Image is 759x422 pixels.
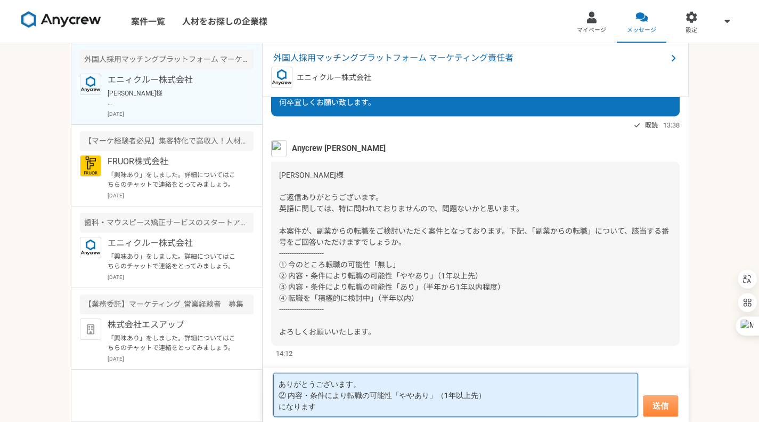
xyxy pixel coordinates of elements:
p: [DATE] [108,110,254,118]
span: 設定 [685,26,697,35]
button: 送信 [643,395,678,417]
span: 外国人採用マッチングプラットフォーム マーケティング責任者 [273,52,667,65]
p: FRUOR株式会社 [108,155,239,168]
img: 8DqYSo04kwAAAAASUVORK5CYII= [21,11,101,28]
img: default_org_logo-42cde973f59100197ec2c8e796e4974ac8490bb5b08a0eb061ff975e4574aa76.png [80,319,101,340]
p: エニィクルー株式会社 [297,72,371,83]
p: 「興味あり」をしました。詳細についてはこちらのチャットで連絡をとってみましょう。 [108,170,239,189]
p: 「興味あり」をしました。詳細についてはこちらのチャットで連絡をとってみましょう。 [108,333,239,353]
span: Anycrew [PERSON_NAME] [292,142,386,154]
p: [DATE] [108,355,254,363]
p: 「興味あり」をしました。詳細についてはこちらのチャットで連絡をとってみましょう。 [108,252,239,271]
p: エニィクルー株式会社 [108,74,239,86]
img: logo_text_blue_01.png [80,74,101,95]
textarea: ありがとうございます。 ② 内容・条件により転職の可能性「ややあり」（1年以上先） になります [273,373,638,417]
img: FRUOR%E3%83%AD%E3%82%B3%E3%82%99.png [80,155,101,177]
img: logo_text_blue_01.png [80,237,101,258]
p: エニィクルー株式会社 [108,237,239,250]
img: logo_text_blue_01.png [271,67,292,88]
div: 【マーケ経験者必見】集客特化で高収入！人材紹介の集客担当募集 [80,131,254,151]
span: [PERSON_NAME]様 ご返信ありがとうございます。 英語に関しては、特に問われておりませんので、問題ないかと思います。 本案件が、副業からの転職をご検討いただく案件となっております。下記... [279,171,669,336]
img: %E5%90%8D%E7%A7%B0%E6%9C%AA%E8%A8%AD%E5%AE%9A%E3%81%AE%E3%83%87%E3%82%B6%E3%82%A4%E3%83%B3__3_.png [271,140,287,156]
span: 13:38 [663,120,680,130]
span: 既読 [645,119,658,132]
p: [DATE] [108,273,254,281]
div: 外国人採用マッチングプラットフォーム マーケティング責任者 [80,50,254,69]
p: [PERSON_NAME]様 ご返信ありがとうございます。 英語に関しては、特に問われておりませんので、問題ないかと思います。 本案件が、副業からの転職をご検討いただく案件となっております。下記... [108,89,239,108]
span: メッセージ [627,26,656,35]
span: マイページ [577,26,606,35]
div: 歯科・マウスピース矯正サービスのスタートアップでの広告運用を募集 [80,213,254,233]
p: 株式会社エスアップ [108,319,239,331]
p: [DATE] [108,192,254,200]
div: 【業務委託】マーケティング_営業経験者 募集 [80,294,254,314]
span: 14:12 [276,348,292,359]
